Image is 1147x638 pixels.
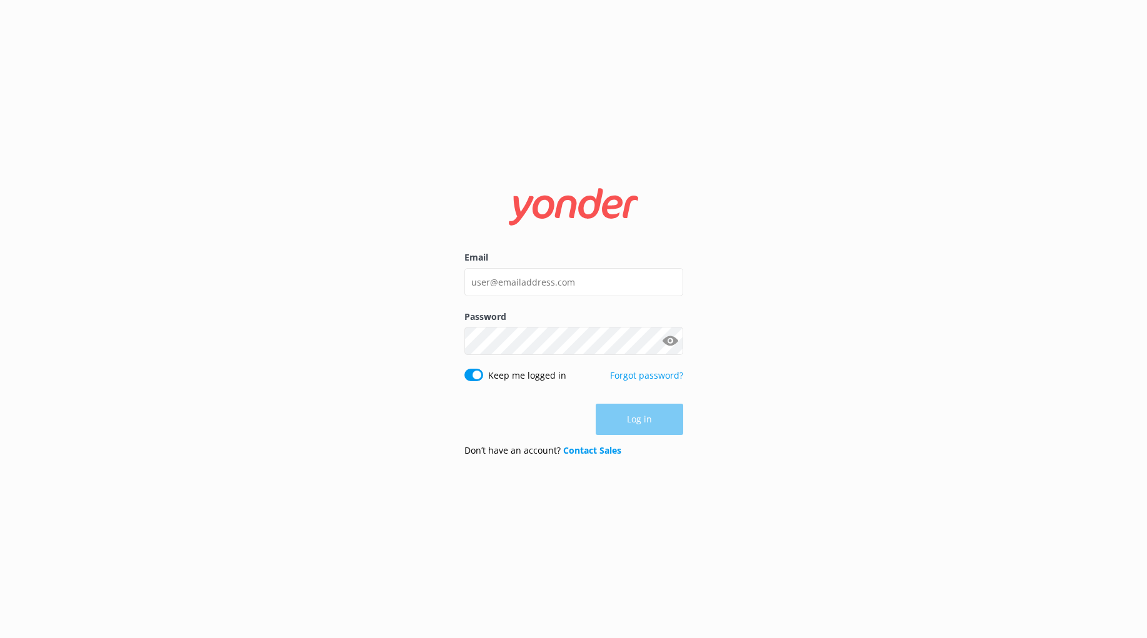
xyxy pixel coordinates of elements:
a: Forgot password? [610,369,683,381]
label: Keep me logged in [488,369,566,382]
input: user@emailaddress.com [464,268,683,296]
label: Password [464,310,683,324]
button: Show password [658,329,683,354]
a: Contact Sales [563,444,621,456]
label: Email [464,251,683,264]
p: Don’t have an account? [464,444,621,457]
